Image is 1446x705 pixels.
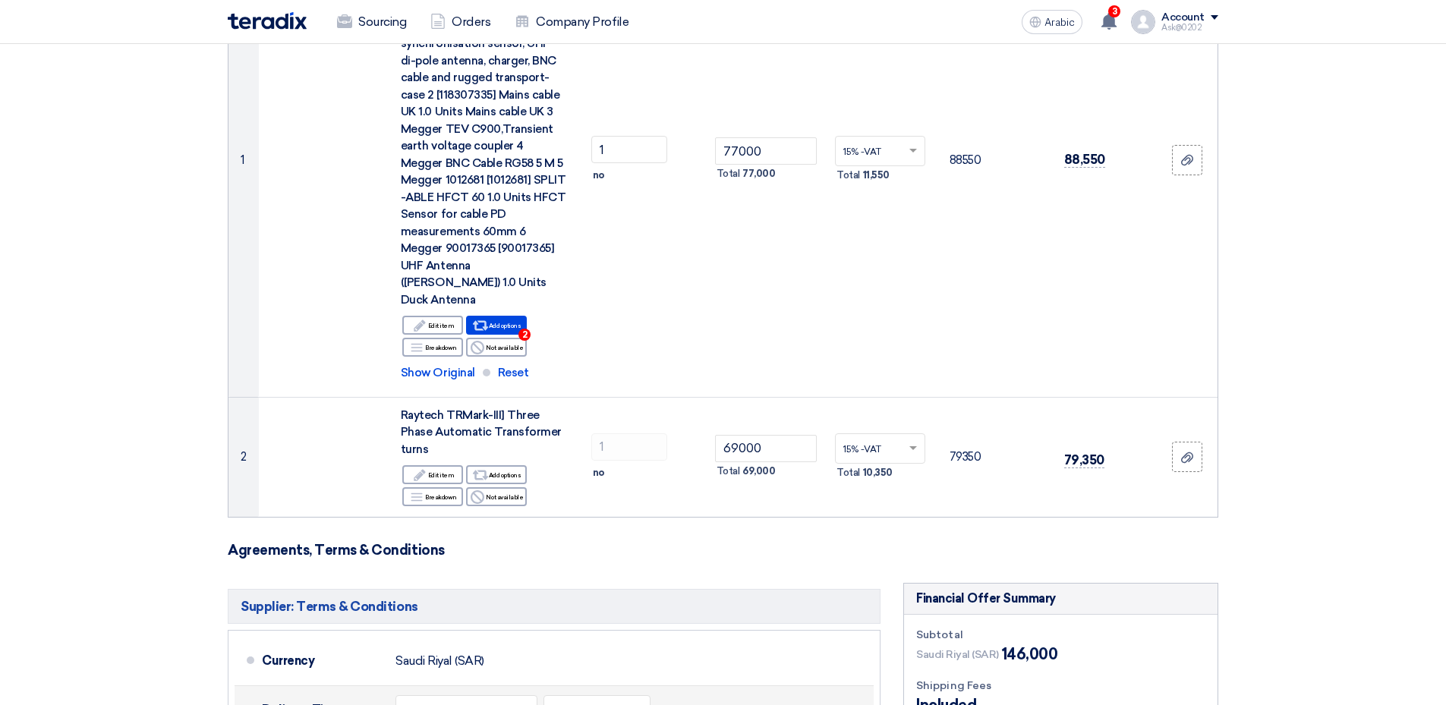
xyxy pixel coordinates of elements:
div: Shipping Fees [916,678,1205,694]
span: 3 [1108,5,1120,17]
span: Total [836,465,860,480]
input: Unit Price [715,137,818,165]
a: Sourcing [325,5,418,39]
div: Ask@0202 [1161,24,1218,32]
a: Orders [418,5,502,39]
span: Raytech TRMark-III] Three Phase Automatic Transformer turns [401,408,562,456]
span: no [593,168,605,183]
span: Total [717,464,740,479]
button: Arabic [1022,10,1082,34]
span: no [593,465,605,480]
td: 2 [228,397,259,517]
td: 79350 [937,397,1052,517]
font: Add options [489,319,521,332]
span: 146,000 [1002,643,1058,666]
span: 11,550 [863,168,890,183]
font: Edit item [428,469,455,481]
font: Not available [486,341,523,354]
span: Reset [498,364,529,382]
font: 79,350 [1064,452,1104,467]
font: Edit item [428,319,455,332]
div: Saudi Riyal (SAR) [395,647,484,675]
span: 88,550 [1064,152,1105,168]
input: Unit Price [715,435,818,462]
input: RFQ_STEP1.ITEMS.2.AMOUNT_TITLE [591,433,667,461]
font: Not available [486,491,523,503]
span: 77,000 [742,166,775,181]
span: Saudi Riyal (SAR) [916,647,999,663]
ng-select: VAT [835,136,925,166]
span: Show Original [401,364,475,382]
span: 2 [518,329,531,341]
input: RFQ_STEP1.ITEMS.2.AMOUNT_TITLE [591,136,667,163]
h5: Supplier: Terms & Conditions [228,589,881,624]
span: Arabic [1044,17,1075,28]
span: 10,350 [863,465,893,480]
font: Sourcing [358,13,406,31]
span: 69,000 [742,464,775,479]
font: Add options [489,469,521,481]
div: Currency [262,643,383,679]
div: Subtotal [916,627,1205,643]
ng-select: VAT [835,433,925,464]
img: profile_test.png [1131,10,1155,34]
font: Company Profile [536,13,628,31]
span: Total [836,168,860,183]
font: Financial Offer Summary [916,591,1056,606]
h3: Agreements, Terms & Conditions [228,542,1218,559]
font: Breakdown [425,491,457,503]
font: Breakdown [425,341,457,354]
img: Teradix logo [228,12,307,30]
span: Total [717,166,740,181]
font: Orders [452,13,490,31]
div: Account [1161,11,1205,24]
